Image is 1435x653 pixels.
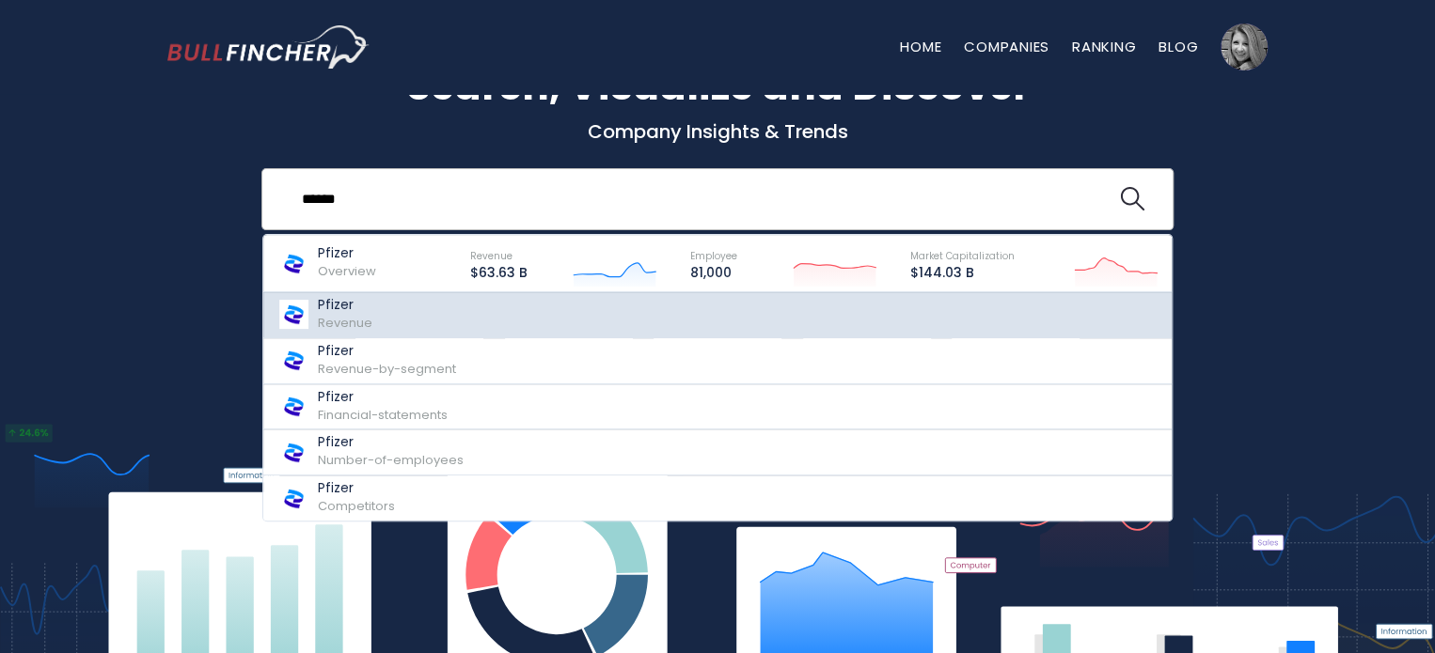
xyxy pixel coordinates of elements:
a: Home [900,37,941,56]
a: Go to homepage [167,25,370,69]
span: Revenue [318,314,372,332]
a: Pfizer Number-of-employees [263,429,1172,475]
span: Financial-statements [318,406,448,424]
span: Number-of-employees [318,451,464,469]
span: Revenue [470,249,512,263]
p: Pfizer [318,297,372,313]
a: Pfizer Overview Revenue $63.63 B Employee 81,000 Market Capitalization $144.03 B [263,235,1172,292]
p: $63.63 B [470,265,528,281]
p: Pfizer [318,389,448,405]
span: Market Capitalization [910,249,1015,263]
p: Pfizer [318,434,464,450]
p: Pfizer [318,480,395,496]
img: search icon [1120,187,1144,211]
p: Pfizer [318,343,456,359]
a: Companies [964,37,1049,56]
p: What's trending [167,268,1268,288]
span: Competitors [318,497,395,515]
a: Pfizer Revenue [263,292,1172,338]
a: Pfizer Financial-statements [263,384,1172,430]
a: Pfizer Competitors [263,475,1172,521]
span: Employee [690,249,737,263]
p: Pfizer [318,245,376,261]
p: $144.03 B [910,265,1015,281]
span: Overview [318,262,376,280]
p: 81,000 [690,265,737,281]
p: Company Insights & Trends [167,119,1268,144]
a: Pfizer Revenue-by-segment [263,338,1172,384]
a: Ranking [1072,37,1136,56]
img: bullfincher logo [167,25,370,69]
a: Blog [1159,37,1198,56]
span: Revenue-by-segment [318,360,456,378]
